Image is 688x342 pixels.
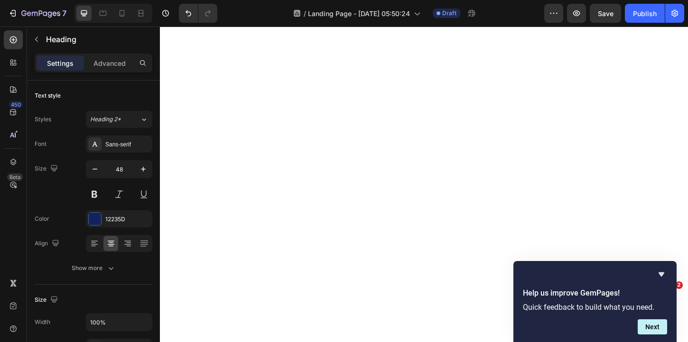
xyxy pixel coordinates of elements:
div: Styles [35,115,51,124]
button: Hide survey [656,269,667,280]
div: Size [35,162,60,175]
div: Sans-serif [105,140,150,149]
p: Advanced [93,58,126,68]
div: Font [35,140,46,148]
button: Show more [35,260,152,277]
button: Publish [625,4,665,23]
div: Size [35,294,60,306]
div: Beta [7,173,23,181]
div: 450 [9,101,23,108]
p: 7 [62,8,66,19]
div: Color [35,215,49,223]
input: Auto [86,314,152,331]
span: 2 [675,281,683,289]
button: Next question [638,319,667,334]
button: Heading 2* [86,111,152,128]
div: Align [35,237,61,250]
p: Quick feedback to build what you need. [523,303,667,312]
div: 12235D [105,215,150,224]
h2: Help us improve GemPages! [523,288,667,299]
div: Undo/Redo [179,4,217,23]
button: 7 [4,4,71,23]
iframe: Design area [160,27,688,342]
span: / [304,9,306,18]
span: Draft [442,9,456,18]
div: Width [35,318,50,326]
div: Text style [35,91,61,100]
p: Heading [46,34,149,45]
button: Save [590,4,621,23]
span: Landing Page - [DATE] 05:50:24 [308,9,410,18]
span: Save [598,9,614,18]
p: Settings [47,58,74,68]
div: Publish [633,9,657,18]
div: Show more [72,263,116,273]
div: Help us improve GemPages! [523,269,667,334]
span: Heading 2* [90,115,121,124]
